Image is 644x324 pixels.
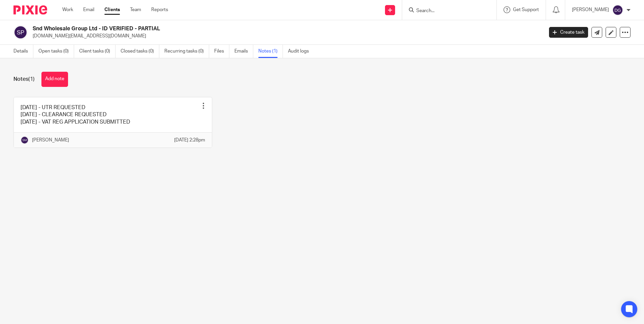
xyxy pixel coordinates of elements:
img: svg%3E [13,25,28,39]
h2: Snd Wholesale Group Ltd - ID VERIFIED - PARTIAL [33,25,438,32]
a: Clients [104,6,120,13]
p: [DOMAIN_NAME][EMAIL_ADDRESS][DOMAIN_NAME] [33,33,539,39]
span: (1) [28,76,35,82]
p: [PERSON_NAME] [572,6,609,13]
img: svg%3E [21,136,29,144]
button: Add note [41,72,68,87]
a: Work [62,6,73,13]
span: Get Support [513,7,539,12]
h1: Notes [13,76,35,83]
a: Email [83,6,94,13]
img: svg%3E [612,5,623,15]
p: [PERSON_NAME] [32,137,69,143]
a: Client tasks (0) [79,45,116,58]
a: Open tasks (0) [38,45,74,58]
a: Reports [151,6,168,13]
a: Files [214,45,229,58]
a: Details [13,45,33,58]
a: Notes (1) [258,45,283,58]
p: [DATE] 2:28pm [174,137,205,143]
a: Audit logs [288,45,314,58]
img: Pixie [13,5,47,14]
a: Recurring tasks (0) [164,45,209,58]
input: Search [416,8,476,14]
a: Emails [234,45,253,58]
a: Team [130,6,141,13]
a: Closed tasks (0) [121,45,159,58]
a: Create task [549,27,588,38]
